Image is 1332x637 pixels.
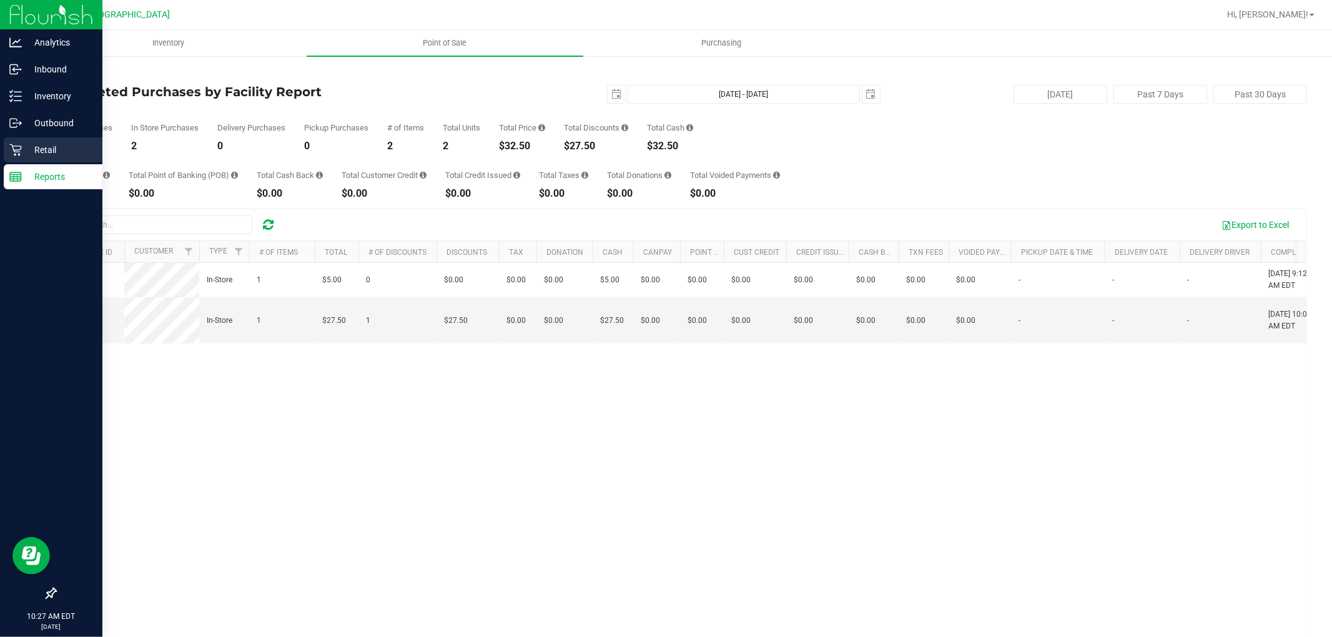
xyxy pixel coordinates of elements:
[22,169,97,184] p: Reports
[207,274,232,286] span: In-Store
[581,171,588,179] i: Sum of the total taxes for all purchases in the date range.
[583,30,860,56] a: Purchasing
[1213,214,1297,235] button: Export to Excel
[544,274,563,286] span: $0.00
[342,189,427,199] div: $0.00
[444,315,468,327] span: $27.50
[1268,268,1316,292] span: [DATE] 9:12 AM EDT
[499,124,545,132] div: Total Price
[856,274,876,286] span: $0.00
[688,274,707,286] span: $0.00
[131,141,199,151] div: 2
[407,37,484,49] span: Point of Sale
[22,142,97,157] p: Retail
[1213,85,1307,104] button: Past 30 Days
[1112,274,1114,286] span: -
[103,171,110,179] i: Sum of the successful, non-voided CanPay payment transactions for all purchases in the date range.
[1268,309,1316,332] span: [DATE] 10:09 AM EDT
[856,315,876,327] span: $0.00
[368,248,427,257] a: # of Discounts
[207,315,232,327] span: In-Store
[794,274,813,286] span: $0.00
[9,117,22,129] inline-svg: Outbound
[307,30,583,56] a: Point of Sale
[959,248,1020,257] a: Voided Payment
[794,315,813,327] span: $0.00
[55,85,472,99] h4: Completed Purchases by Facility Report
[446,248,487,257] a: Discounts
[607,171,671,179] div: Total Donations
[1014,85,1107,104] button: [DATE]
[564,141,628,151] div: $27.50
[129,189,238,199] div: $0.00
[600,274,619,286] span: $5.00
[9,63,22,76] inline-svg: Inbound
[513,171,520,179] i: Sum of all account credit issued for all refunds from returned purchases in the date range.
[1113,85,1207,104] button: Past 7 Days
[1021,248,1093,257] a: Pickup Date & Time
[9,144,22,156] inline-svg: Retail
[420,171,427,179] i: Sum of the successful, non-voided payments using account credit for all purchases in the date range.
[1190,248,1250,257] a: Delivery Driver
[30,30,307,56] a: Inventory
[641,315,660,327] span: $0.00
[304,124,368,132] div: Pickup Purchases
[445,171,520,179] div: Total Credit Issued
[506,274,526,286] span: $0.00
[539,171,588,179] div: Total Taxes
[9,170,22,183] inline-svg: Reports
[731,315,751,327] span: $0.00
[1019,274,1020,286] span: -
[9,90,22,102] inline-svg: Inventory
[647,141,693,151] div: $32.50
[322,315,346,327] span: $27.50
[773,171,780,179] i: Sum of all voided payment transaction amounts, excluding tips and transaction fees, for all purch...
[325,248,347,257] a: Total
[6,611,97,622] p: 10:27 AM EDT
[608,86,625,103] span: select
[1019,315,1020,327] span: -
[734,248,779,257] a: Cust Credit
[1271,248,1325,257] a: Completed At
[621,124,628,132] i: Sum of the discount values applied to the all purchases in the date range.
[1227,9,1308,19] span: Hi, [PERSON_NAME]!
[690,171,780,179] div: Total Voided Payments
[22,62,97,77] p: Inbound
[499,141,545,151] div: $32.50
[506,315,526,327] span: $0.00
[257,315,261,327] span: 1
[600,315,624,327] span: $27.50
[1112,315,1114,327] span: -
[862,86,880,103] span: select
[179,241,199,262] a: Filter
[544,315,563,327] span: $0.00
[229,241,249,262] a: Filter
[539,189,588,199] div: $0.00
[445,189,520,199] div: $0.00
[316,171,323,179] i: Sum of the cash-back amounts from rounded-up electronic payments for all purchases in the date ra...
[12,537,50,575] iframe: Resource center
[129,171,238,179] div: Total Point of Banking (POB)
[956,274,975,286] span: $0.00
[387,141,424,151] div: 2
[366,315,370,327] span: 1
[85,9,170,20] span: [GEOGRAPHIC_DATA]
[906,315,925,327] span: $0.00
[444,274,463,286] span: $0.00
[217,141,285,151] div: 0
[22,89,97,104] p: Inventory
[607,189,671,199] div: $0.00
[1115,248,1168,257] a: Delivery Date
[387,124,424,132] div: # of Items
[564,124,628,132] div: Total Discounts
[322,274,342,286] span: $5.00
[690,248,779,257] a: Point of Banking (POB)
[906,274,925,286] span: $0.00
[443,141,480,151] div: 2
[257,171,323,179] div: Total Cash Back
[257,274,261,286] span: 1
[688,315,707,327] span: $0.00
[134,247,173,255] a: Customer
[65,215,252,234] input: Search...
[131,124,199,132] div: In Store Purchases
